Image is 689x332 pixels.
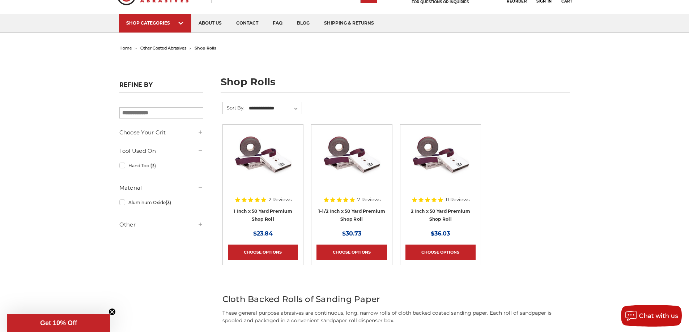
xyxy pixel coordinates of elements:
a: faq [265,14,290,33]
span: $30.73 [342,230,361,237]
span: shop rolls [195,46,216,51]
div: Get 10% OffClose teaser [7,314,110,332]
span: 2 Reviews [269,197,292,202]
a: Choose Options [405,245,476,260]
h5: Choose Your Grit [119,128,203,137]
a: Choose Options [316,245,387,260]
select: Sort By: [248,103,302,114]
h5: Tool Used On [119,147,203,155]
span: (3) [150,163,156,168]
a: 2 Inch x 50 Yard Premium Shop Roll [405,130,476,200]
h2: Cloth Backed Rolls of Sanding Paper [222,293,570,306]
div: SHOP CATEGORIES [126,20,184,26]
p: These general purpose abrasives are continuous, long, narrow rolls of cloth backed coated sanding... [222,309,570,324]
button: Chat with us [621,305,682,327]
a: contact [229,14,265,33]
a: blog [290,14,317,33]
a: Hand Tool [119,159,203,172]
label: Sort By: [223,102,244,113]
a: about us [191,14,229,33]
span: Get 10% Off [40,319,77,327]
button: Close teaser [109,308,116,315]
span: $23.84 [253,230,273,237]
span: 11 Reviews [446,197,469,202]
a: 1 Inch x 50 Yard Premium Shop Roll [234,208,292,222]
img: 1 Inch x 50 Yard Premium Shop Roll [234,130,292,187]
img: 1-1/2 Inch x 50 Yard Premium Shop Roll [323,130,380,187]
h1: shop rolls [221,77,570,92]
span: $36.03 [431,230,450,237]
a: Choose Options [228,245,298,260]
span: (3) [166,200,171,205]
a: 1-1/2 Inch x 50 Yard Premium Shop Roll [316,130,387,200]
a: shipping & returns [317,14,381,33]
a: 2 Inch x 50 Yard Premium Shop Roll [411,208,470,222]
a: home [119,46,132,51]
a: other coated abrasives [140,46,186,51]
h5: Refine by [119,81,203,92]
a: Aluminum Oxide [119,196,203,209]
img: 2 Inch x 50 Yard Premium Shop Roll [412,130,469,187]
span: Chat with us [639,312,678,319]
span: 7 Reviews [357,197,380,202]
a: 1-1/2 Inch x 50 Yard Premium Shop Roll [318,208,385,222]
h5: Material [119,184,203,192]
h5: Other [119,220,203,229]
a: 1 Inch x 50 Yard Premium Shop Roll [228,130,298,200]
